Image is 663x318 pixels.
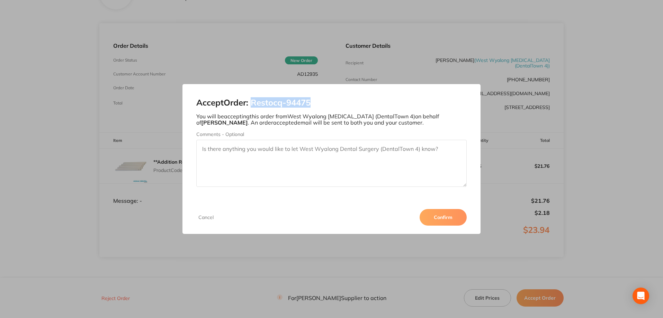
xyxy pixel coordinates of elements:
[201,119,248,126] b: [PERSON_NAME]
[196,113,467,126] p: You will be accepting this order from West Wyalong [MEDICAL_DATA] (DentalTown 4) on behalf of . A...
[196,214,216,220] button: Cancel
[633,288,649,304] div: Open Intercom Messenger
[196,131,467,137] label: Comments - Optional
[196,98,467,108] h2: Accept Order: Restocq- 94475
[420,209,467,226] button: Confirm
